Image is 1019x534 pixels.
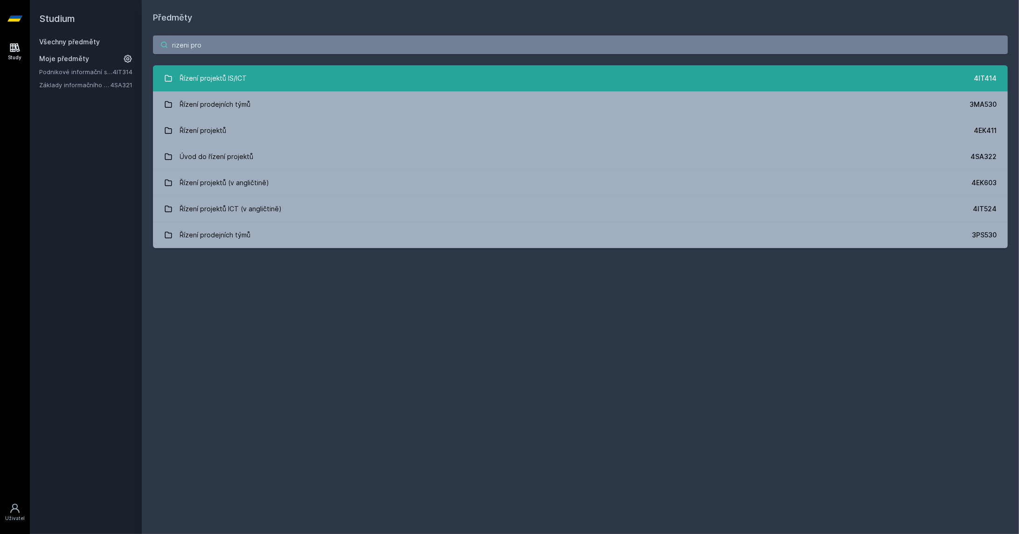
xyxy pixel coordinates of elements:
[153,196,1008,222] a: Řízení projektů ICT (v angličtině) 4IT524
[113,68,132,76] a: 4IT314
[180,69,247,88] div: Řízení projektů IS/ICT
[39,80,111,90] a: Základy informačního managementu
[153,35,1008,54] input: Název nebo ident předmětu…
[180,200,282,218] div: Řízení projektů ICT (v angličtině)
[39,54,89,63] span: Moje předměty
[153,222,1008,248] a: Řízení prodejních týmů 3PS530
[153,11,1008,24] h1: Předměty
[973,204,997,214] div: 4IT524
[5,515,25,522] div: Uživatel
[180,226,251,244] div: Řízení prodejních týmů
[2,498,28,527] a: Uživatel
[180,173,270,192] div: Řízení projektů (v angličtině)
[153,118,1008,144] a: Řízení projektů 4EK411
[39,38,100,46] a: Všechny předměty
[970,100,997,109] div: 3MA530
[111,81,132,89] a: 4SA321
[970,152,997,161] div: 4SA322
[153,144,1008,170] a: Úvod do řízení projektů 4SA322
[180,95,251,114] div: Řízení prodejních týmů
[8,54,22,61] div: Study
[972,230,997,240] div: 3PS530
[153,170,1008,196] a: Řízení projektů (v angličtině) 4EK603
[39,67,113,76] a: Podnikové informační systémy
[180,147,254,166] div: Úvod do řízení projektů
[153,65,1008,91] a: Řízení projektů IS/ICT 4IT414
[974,126,997,135] div: 4EK411
[971,178,997,187] div: 4EK603
[180,121,227,140] div: Řízení projektů
[974,74,997,83] div: 4IT414
[153,91,1008,118] a: Řízení prodejních týmů 3MA530
[2,37,28,66] a: Study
